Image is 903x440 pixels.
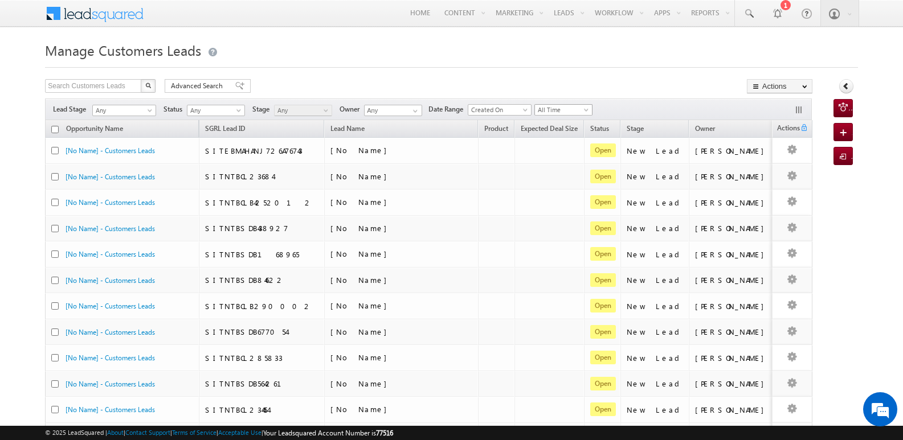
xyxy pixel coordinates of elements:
a: Acceptable Use [218,429,261,436]
div: New Lead [627,301,684,311]
div: Chat with us now [59,60,191,75]
span: Your Leadsquared Account Number is [263,429,393,437]
div: [PERSON_NAME] [695,171,770,182]
em: Start Chat [155,351,207,366]
div: New Lead [627,223,684,233]
div: SITNTBSDB677054 [205,327,319,337]
a: [No Name] - Customers Leads [66,172,155,181]
a: [No Name] - Customers Leads [66,224,155,233]
div: New Lead [627,379,684,389]
span: Lead Name [325,122,370,137]
span: Opportunity Name [66,124,123,133]
span: Date Range [428,104,468,114]
a: Any [187,105,245,116]
span: Open [590,170,616,183]
span: © 2025 LeadSquared | | | | | [45,427,393,438]
span: [No Name] [330,327,393,336]
span: Open [590,195,616,209]
a: Any [92,105,156,116]
a: Stage [621,122,649,137]
div: SITNTBCLB4252012 [205,198,319,208]
div: [PERSON_NAME] [695,249,770,260]
button: Actions [747,79,812,93]
a: Any [274,105,332,116]
span: Open [590,273,616,287]
input: Check all records [51,126,59,133]
span: [No Name] [330,275,393,285]
img: d_60004797649_company_0_60004797649 [19,60,48,75]
div: [PERSON_NAME] [695,405,770,415]
span: Created On [468,105,528,115]
span: Open [590,299,616,312]
span: Product [484,124,508,133]
span: Manage Customers Leads [45,41,201,59]
div: New Lead [627,171,684,182]
div: New Lead [627,146,684,156]
a: Opportunity Name [60,122,129,137]
span: 77516 [376,429,393,437]
span: Open [590,221,616,235]
div: [PERSON_NAME] [695,327,770,337]
a: Created On [468,104,532,116]
textarea: Type your message and hit 'Enter' [15,105,208,341]
div: [PERSON_NAME] [695,301,770,311]
div: [PERSON_NAME] [695,379,770,389]
div: New Lead [627,327,684,337]
div: SITNTBSDB168965 [205,249,319,260]
div: [PERSON_NAME] [695,146,770,156]
span: Status [164,104,187,114]
span: Open [590,247,616,261]
span: All Time [535,105,589,115]
span: Any [93,105,152,116]
span: [No Name] [330,379,393,388]
span: [No Name] [330,223,393,233]
div: [PERSON_NAME] [695,275,770,285]
a: [No Name] - Customers Leads [66,405,155,414]
span: Any [187,105,242,116]
span: Owner [340,104,364,114]
span: Lead Stage [53,104,91,114]
span: Advanced Search [171,81,226,91]
a: [No Name] - Customers Leads [66,380,155,388]
div: SITNTBCL23684 [205,171,319,182]
div: SITNTBSDB438927 [205,223,319,233]
div: [PERSON_NAME] [695,223,770,233]
a: [No Name] - Customers Leads [66,302,155,310]
div: SITNTBCLB290002 [205,301,319,311]
span: [No Name] [330,171,393,181]
span: Open [590,325,616,339]
input: Type to Search [364,105,422,116]
span: [No Name] [330,352,393,362]
a: Status [585,122,615,137]
span: Stage [252,104,274,114]
a: [No Name] - Customers Leads [66,146,155,155]
span: [No Name] [330,249,393,258]
div: SITNTBSDB84622 [205,275,319,285]
div: New Lead [627,198,684,208]
span: [No Name] [330,301,393,310]
div: New Lead [627,353,684,363]
span: [No Name] [330,404,393,414]
span: [No Name] [330,145,393,155]
a: [No Name] - Customers Leads [66,328,155,336]
div: SITNTBCL234454 [205,405,319,415]
div: SITEBMAHANJ726A76743 [205,146,319,156]
a: [No Name] - Customers Leads [66,353,155,362]
span: Expected Deal Size [521,124,578,133]
div: SITNTBCL285833 [205,353,319,363]
div: New Lead [627,249,684,260]
div: Minimize live chat window [187,6,214,33]
img: Search [145,83,151,88]
div: [PERSON_NAME] [695,353,770,363]
a: Show All Items [407,105,421,117]
span: Owner [695,124,715,133]
span: Any [275,105,329,116]
a: About [107,429,124,436]
span: Open [590,351,616,364]
span: Open [590,143,616,157]
div: New Lead [627,275,684,285]
a: [No Name] - Customers Leads [66,198,155,207]
div: New Lead [627,405,684,415]
a: [No Name] - Customers Leads [66,276,155,285]
a: All Time [534,104,593,116]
